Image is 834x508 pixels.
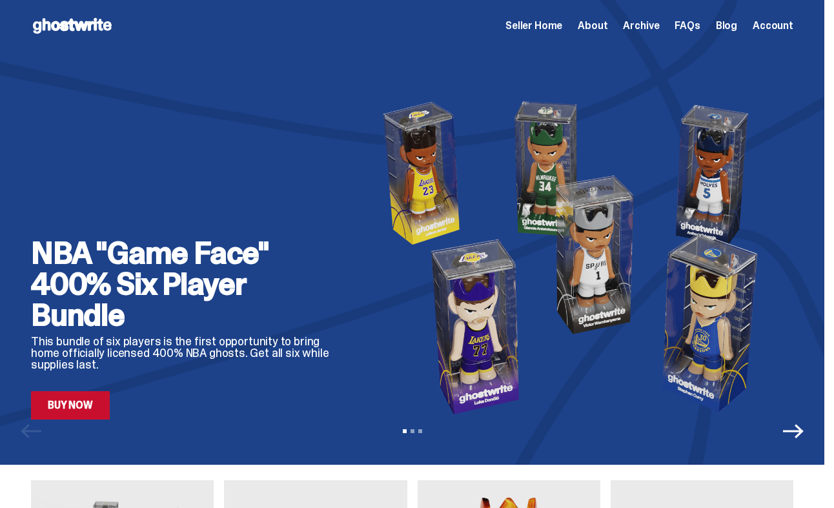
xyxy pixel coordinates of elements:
a: Buy Now [31,391,110,420]
a: Seller Home [505,21,562,31]
button: View slide 3 [418,429,422,433]
a: Account [753,21,793,31]
button: Next [783,421,804,442]
button: View slide 1 [403,429,407,433]
p: This bundle of six players is the first opportunity to bring home officially licensed 400% NBA gh... [31,336,340,371]
img: NBA "Game Face" 400% Six Player Bundle [361,95,793,420]
a: Archive [623,21,659,31]
button: View slide 2 [411,429,414,433]
a: Blog [716,21,737,31]
a: About [578,21,607,31]
h2: NBA "Game Face" 400% Six Player Bundle [31,238,340,330]
a: FAQs [675,21,700,31]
